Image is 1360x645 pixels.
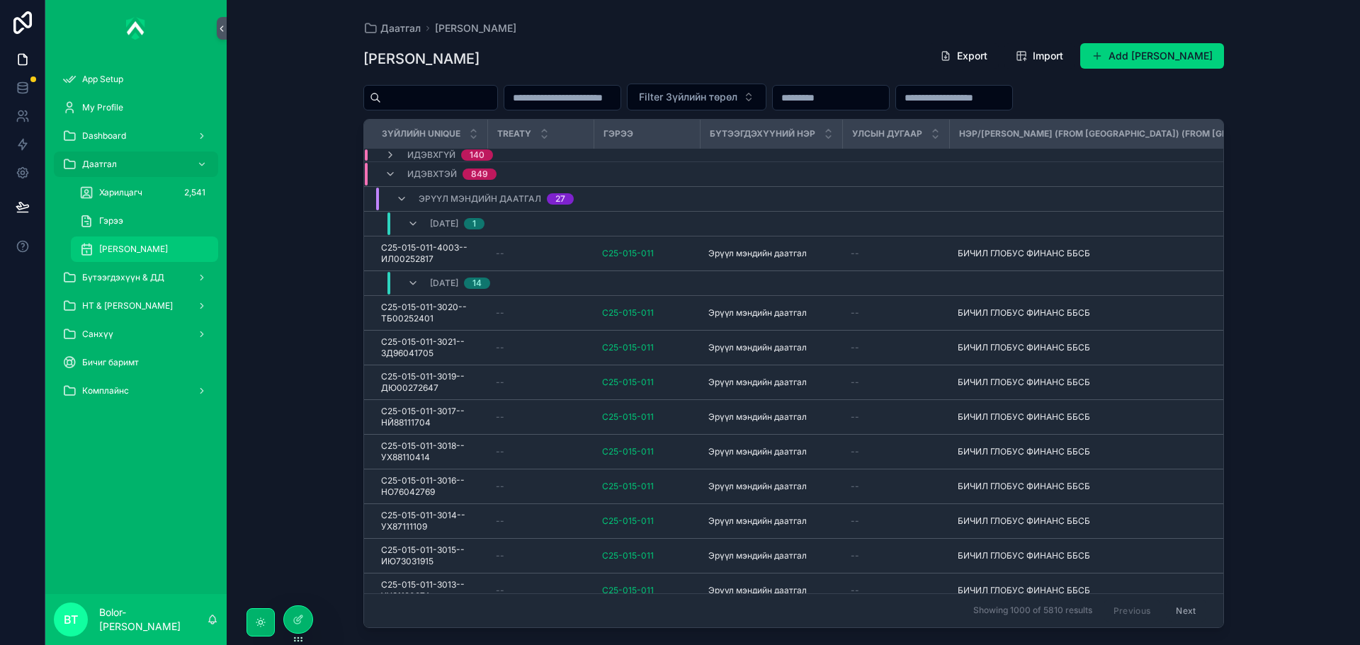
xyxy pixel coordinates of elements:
[381,440,480,463] a: C25-015-011-3018--УХ88110414
[708,446,834,457] a: Эрүүл мэндийн даатгал
[958,377,1090,388] span: БИЧИЛ ГЛОБУС ФИНАНС ББСБ
[496,411,585,423] a: --
[958,411,1325,423] a: БИЧИЛ ГЛОБУС ФИНАНС ББСБ
[708,550,834,561] a: Эрүүл мэндийн даатгал
[708,550,807,561] span: Эрүүл мэндийн даатгал
[929,43,999,69] button: Export
[708,307,807,319] span: Эрүүл мэндийн даатгал
[496,446,585,457] a: --
[602,515,654,527] a: C25-015-011
[381,371,480,394] a: C25-015-011-3019--ДЮ00272647
[496,307,504,319] span: --
[602,342,691,353] a: C25-015-011
[496,515,504,527] span: --
[602,550,654,561] a: C25-015-011
[602,342,654,353] a: C25-015-011
[602,585,654,596] span: C25-015-011
[851,515,941,527] a: --
[363,21,421,35] a: Даатгал
[602,377,654,388] span: C25-015-011
[708,248,834,259] a: Эрүүл мэндийн даатгал
[602,307,654,319] a: C25-015-011
[851,307,859,319] span: --
[973,605,1092,617] span: Showing 1000 of 5810 results
[851,248,859,259] span: --
[851,342,941,353] a: --
[180,184,210,201] div: 2,541
[496,248,585,259] a: --
[708,515,807,527] span: Эрүүл мэндийн даатгал
[381,475,480,498] a: C25-015-011-3016--НО76042769
[126,17,146,40] img: App logo
[496,342,585,353] a: --
[82,300,173,312] span: НТ & [PERSON_NAME]
[1080,43,1224,69] a: Add [PERSON_NAME]
[82,329,113,340] span: Санхүү
[958,550,1325,561] a: БИЧИЛ ГЛОБУС ФИНАНС ББСБ
[496,446,504,457] span: --
[602,377,691,388] a: C25-015-011
[430,218,458,229] span: [DATE]
[54,293,218,319] a: НТ & [PERSON_NAME]
[496,377,504,388] span: --
[1033,49,1063,63] span: Import
[708,411,807,423] span: Эрүүл мэндийн даатгал
[708,585,834,596] a: Эрүүл мэндийн даатгал
[1004,43,1075,69] button: Import
[470,149,484,161] div: 140
[603,128,633,139] span: Гэрээ
[602,411,691,423] a: C25-015-011
[435,21,516,35] a: [PERSON_NAME]
[851,411,859,423] span: --
[382,128,460,139] span: Зүйлийн unique
[627,84,766,110] button: Select Button
[363,49,480,69] h1: [PERSON_NAME]
[45,57,227,422] div: scrollable content
[496,515,585,527] a: --
[958,481,1090,492] span: БИЧИЛ ГЛОБУС ФИНАНС ББСБ
[381,336,480,359] a: C25-015-011-3021--ЗД96041705
[708,248,807,259] span: Эрүүл мэндийн даатгал
[381,302,480,324] a: C25-015-011-3020--ТБ00252401
[958,342,1325,353] a: БИЧИЛ ГЛОБУС ФИНАНС ББСБ
[958,446,1090,457] span: БИЧИЛ ГЛОБУС ФИНАНС ББСБ
[407,149,455,161] span: Идэвхгүй
[851,481,941,492] a: --
[708,377,807,388] span: Эрүүл мэндийн даатгал
[472,278,482,289] div: 14
[602,585,691,596] a: C25-015-011
[708,377,834,388] a: Эрүүл мэндийн даатгал
[708,446,807,457] span: Эрүүл мэндийн даатгал
[958,248,1325,259] a: БИЧИЛ ГЛОБУС ФИНАНС ББСБ
[407,169,457,180] span: Идэвхтэй
[602,307,691,319] a: C25-015-011
[99,605,207,634] p: Bolor-[PERSON_NAME]
[496,585,504,596] span: --
[851,248,941,259] a: --
[602,248,691,259] a: C25-015-011
[381,544,480,567] a: C25-015-011-3015--ИЮ73031915
[555,193,565,205] div: 27
[99,215,123,227] span: Гэрээ
[602,248,654,259] a: C25-015-011
[54,378,218,404] a: Комплайнс
[496,481,504,492] span: --
[496,377,585,388] a: --
[851,377,859,388] span: --
[602,481,654,492] span: C25-015-011
[71,180,218,205] a: Харилцагч2,541
[71,208,218,234] a: Гэрээ
[851,550,859,561] span: --
[708,411,834,423] a: Эрүүл мэндийн даатгал
[381,510,480,532] span: C25-015-011-3014--УХ87111109
[958,515,1325,527] a: БИЧИЛ ГЛОБУС ФИНАНС ББСБ
[82,130,126,142] span: Dashboard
